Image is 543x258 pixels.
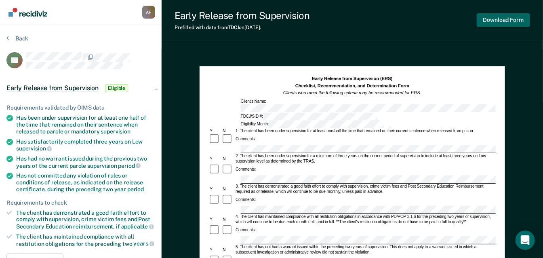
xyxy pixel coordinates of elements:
span: applicable [121,223,154,230]
div: The client has maintained compliance with all restitution obligations for the preceding two [16,233,155,247]
div: Y [209,248,222,253]
div: Open Intercom Messenger [516,231,535,250]
div: Y [209,218,222,223]
div: Has not committed any violation of rules or conditions of release, as indicated on the release ce... [16,172,155,192]
span: Eligible [105,84,128,92]
span: years [134,240,154,247]
div: N [222,187,235,192]
div: Has satisfactorily completed three years on Low [16,138,155,152]
span: Early Release from Supervision [6,84,99,92]
div: N [222,218,235,223]
div: The client has demonstrated a good faith effort to comply with supervision, crime victim fees and... [16,209,155,230]
div: 3. The client has demonstrated a good faith effort to comply with supervision, crime victim fees ... [235,184,496,195]
div: Comments: [235,137,257,142]
div: Comments: [235,167,257,173]
div: Client's Name: [240,99,511,112]
div: 4. The client has maintained compliance with all restitution obligations in accordance with PD/PO... [235,215,496,225]
div: N [222,156,235,162]
div: Eligibility Month: [240,121,385,128]
span: supervision [16,145,52,152]
div: N [222,129,235,134]
div: Y [209,187,222,192]
em: Clients who meet the following criteria may be recommended for ERS. [283,90,421,95]
button: Back [6,35,28,42]
span: period [127,186,144,192]
div: Comments: [235,228,257,233]
div: TDCJ/SID #: [240,112,379,120]
div: N [222,248,235,253]
div: A F [142,6,155,19]
div: Requirements to check [6,199,155,206]
strong: Early Release from Supervision (ERS) [312,76,393,81]
div: Has been under supervision for at least one half of the time that remained on their sentence when... [16,114,155,135]
div: Y [209,156,222,162]
span: supervision [101,128,130,135]
div: Has had no warrant issued during the previous two years of the current parole supervision [16,155,155,169]
div: 5. The client has not had a warrant issued within the preceding two years of supervision. This do... [235,245,496,255]
button: Profile dropdown button [142,6,155,19]
div: 1. The client has been under supervision for at least one-half the time that remained on their cu... [235,129,496,134]
div: 2. The client has been under supervision for a minimum of three years on the current period of su... [235,154,496,164]
div: Y [209,129,222,134]
div: Requirements validated by OIMS data [6,104,155,111]
div: Prefilled with data from TDCJ on [DATE] . [175,25,310,30]
span: period [118,163,141,169]
div: Comments: [235,198,257,203]
div: Early Release from Supervision [175,10,310,21]
img: Recidiviz [8,8,47,17]
strong: Checklist, Recommendation, and Determination Form [295,83,409,89]
button: Download Form [477,13,530,27]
